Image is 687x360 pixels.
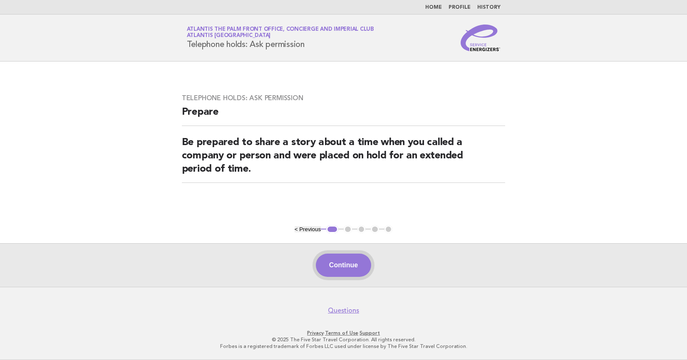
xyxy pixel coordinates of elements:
button: 1 [326,225,338,234]
h2: Prepare [182,106,506,126]
p: © 2025 The Five Star Travel Corporation. All rights reserved. [89,336,598,343]
a: Home [425,5,442,10]
h3: Telephone holds: Ask permission [182,94,506,102]
button: < Previous [295,226,321,232]
img: Service Energizers [461,25,501,51]
p: · · [89,330,598,336]
span: Atlantis [GEOGRAPHIC_DATA] [187,33,271,39]
a: Atlantis The Palm Front Office, Concierge and Imperial ClubAtlantis [GEOGRAPHIC_DATA] [187,27,374,38]
p: Forbes is a registered trademark of Forbes LLC used under license by The Five Star Travel Corpora... [89,343,598,350]
a: Profile [449,5,471,10]
a: Privacy [307,330,324,336]
h2: Be prepared to share a story about a time when you called a company or person and were placed on ... [182,136,506,183]
a: Support [360,330,380,336]
h1: Telephone holds: Ask permission [187,27,374,49]
a: History [477,5,501,10]
button: Continue [316,254,371,277]
a: Questions [328,306,359,315]
a: Terms of Use [325,330,358,336]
